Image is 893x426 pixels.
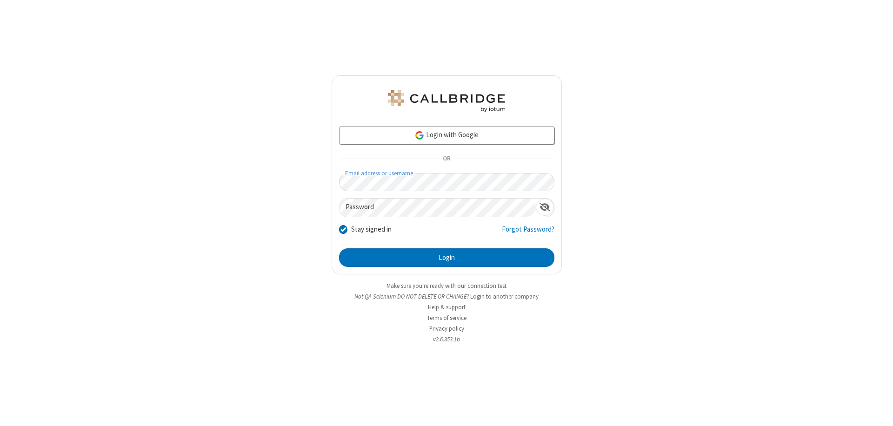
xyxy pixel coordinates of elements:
input: Email address or username [339,173,554,191]
a: Login with Google [339,126,554,145]
label: Stay signed in [351,224,392,235]
a: Forgot Password? [502,224,554,242]
div: Show password [536,199,554,216]
a: Make sure you're ready with our connection test [387,282,506,290]
input: Password [340,199,536,217]
li: v2.6.353.1b [332,335,562,344]
button: Login to another company [470,292,539,301]
a: Help & support [428,303,466,311]
a: Terms of service [427,314,466,322]
button: Login [339,248,554,267]
li: Not QA Selenium DO NOT DELETE OR CHANGE? [332,292,562,301]
span: OR [439,153,454,166]
img: google-icon.png [414,130,425,140]
img: QA Selenium DO NOT DELETE OR CHANGE [386,90,507,112]
a: Privacy policy [429,325,464,333]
